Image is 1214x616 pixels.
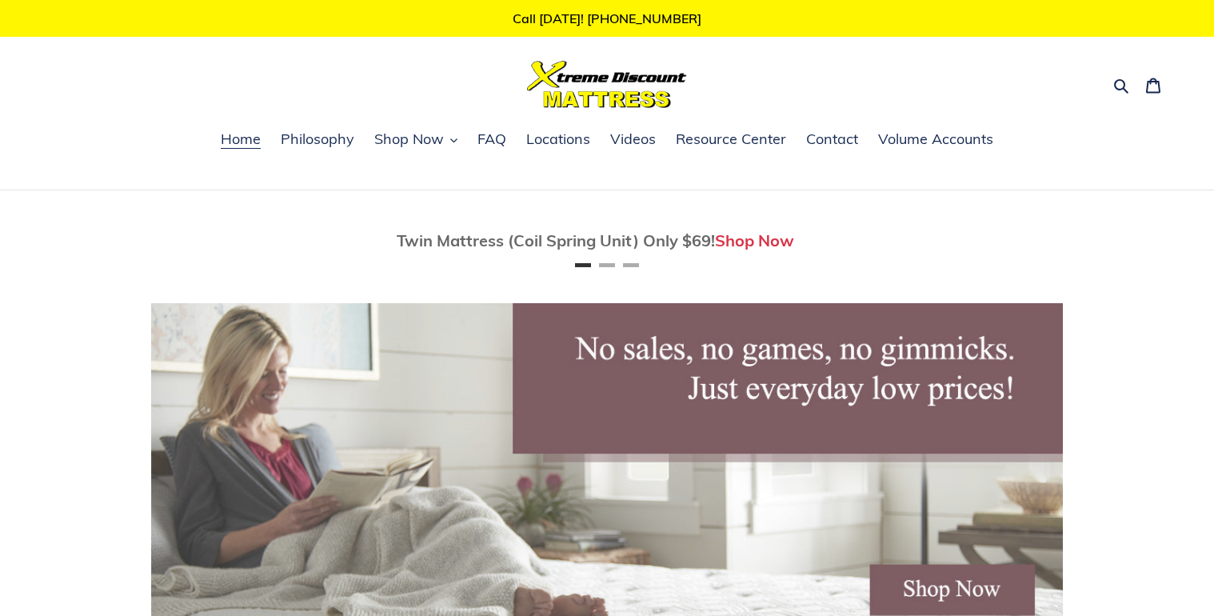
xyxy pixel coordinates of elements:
span: FAQ [477,130,506,149]
span: Resource Center [676,130,786,149]
a: Philosophy [273,128,362,152]
button: Page 3 [623,263,639,267]
span: Home [221,130,261,149]
a: Home [213,128,269,152]
a: Contact [798,128,866,152]
a: FAQ [469,128,514,152]
span: Philosophy [281,130,354,149]
a: Shop Now [715,230,794,250]
a: Resource Center [668,128,794,152]
button: Page 2 [599,263,615,267]
span: Locations [526,130,590,149]
span: Contact [806,130,858,149]
img: Xtreme Discount Mattress [527,61,687,108]
a: Videos [602,128,664,152]
a: Volume Accounts [870,128,1001,152]
span: Twin Mattress (Coil Spring Unit) Only $69! [397,230,715,250]
a: Locations [518,128,598,152]
span: Videos [610,130,656,149]
span: Volume Accounts [878,130,993,149]
button: Page 1 [575,263,591,267]
button: Shop Now [366,128,465,152]
span: Shop Now [374,130,444,149]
